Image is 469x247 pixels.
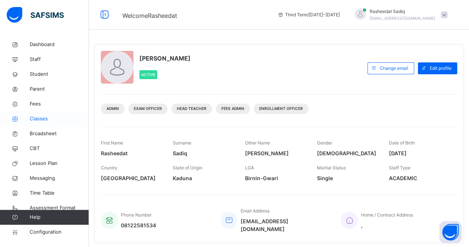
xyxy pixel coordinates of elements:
span: LGA [245,165,254,170]
span: Country [101,165,118,170]
span: Other Name [245,140,270,146]
span: Phone Number [121,212,152,218]
span: Admin [106,106,119,111]
span: Single [317,174,378,182]
span: Change email [380,65,408,72]
span: Student [30,71,89,78]
span: [PERSON_NAME] [139,54,191,63]
div: RasheedatSadiq [347,8,451,22]
span: [DEMOGRAPHIC_DATA] [317,149,378,157]
span: Staff Type [389,165,410,170]
span: Edit profile [430,65,452,72]
span: ACADEMIC [389,174,450,182]
span: [EMAIL_ADDRESS][DOMAIN_NAME] [240,217,330,233]
span: Staff [30,56,89,63]
span: Welcome Rasheedat [122,12,177,19]
span: Birnin-Gwari [245,174,305,182]
span: Home / Contract Address [361,212,413,218]
span: Dashboard [30,41,89,48]
span: Time Table [30,189,89,197]
span: Classes [30,115,89,123]
span: Kaduna [173,174,234,182]
span: session/term information [278,12,340,18]
span: , [361,221,413,229]
span: Exam Officer [134,106,162,111]
span: First Name [101,140,123,146]
span: CBT [30,145,89,152]
span: Configuration [30,228,89,236]
span: Rasheedat Sadiq [370,8,435,15]
span: [EMAIL_ADDRESS][DOMAIN_NAME] [370,16,435,20]
span: Help [30,214,89,221]
span: Lesson Plan [30,160,89,167]
span: Date of Birth [389,140,415,146]
span: Assessment Format [30,204,89,212]
span: Surname [173,140,191,146]
span: Broadsheet [30,130,89,137]
span: Email Address [240,208,269,214]
span: Parent [30,85,89,93]
span: Messaging [30,175,89,182]
span: Head Teacher [177,106,207,111]
span: Gender [317,140,332,146]
span: State of Origin [173,165,202,170]
span: [PERSON_NAME] [245,149,305,157]
span: 08122581534 [121,221,156,229]
button: Open asap [439,221,462,243]
span: Sadiq [173,149,234,157]
span: Marital Status [317,165,346,170]
img: safsims [7,7,64,23]
span: Fees Admin [221,106,244,111]
span: [GEOGRAPHIC_DATA] [101,174,162,182]
span: Active [141,72,155,77]
span: Fees [30,100,89,108]
span: Enrollment Officer [259,106,303,111]
span: Rasheedat [101,149,162,157]
span: [DATE] [389,149,450,157]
